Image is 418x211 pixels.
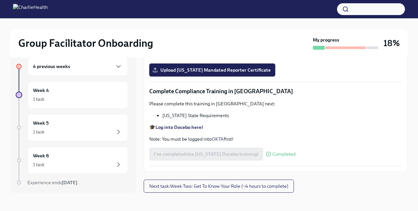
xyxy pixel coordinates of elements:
[162,112,402,119] li: [US_STATE] State Requirements
[33,87,49,94] h6: Week 4
[155,124,203,130] a: Log into Docebo here!
[18,37,153,50] h2: Group Facilitator Onboarding
[16,147,128,174] a: Week 61 task
[16,114,128,141] a: Week 51 task
[33,63,70,70] h6: 4 previous weeks
[16,81,128,109] a: Week 41 task
[212,136,224,142] a: OKTA
[149,100,402,107] p: Please complete this training in [GEOGRAPHIC_DATA] next:
[33,96,44,102] div: 1 task
[33,119,49,127] h6: Week 5
[27,180,77,185] span: Experience ends
[144,180,294,193] button: Next task:Week Two: Get To Know Your Role (~4 hours to complete)
[33,129,44,135] div: 1 task
[33,161,44,168] div: 1 task
[27,57,128,76] div: 4 previous weeks
[149,124,402,131] p: 🎓
[33,152,49,159] h6: Week 6
[272,152,296,157] span: Completed
[154,67,271,73] span: Upload [US_STATE] Mandated Reporter Certificate
[62,180,77,185] strong: [DATE]
[383,37,400,49] h3: 18%
[149,87,402,95] p: Complete Compliance Training in [GEOGRAPHIC_DATA]
[149,136,402,142] p: Note: You must be logged into first!
[13,4,48,14] img: CharlieHealth
[313,37,339,43] strong: My progress
[149,183,288,189] span: Next task : Week Two: Get To Know Your Role (~4 hours to complete)
[149,63,275,77] label: Upload [US_STATE] Mandated Reporter Certificate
